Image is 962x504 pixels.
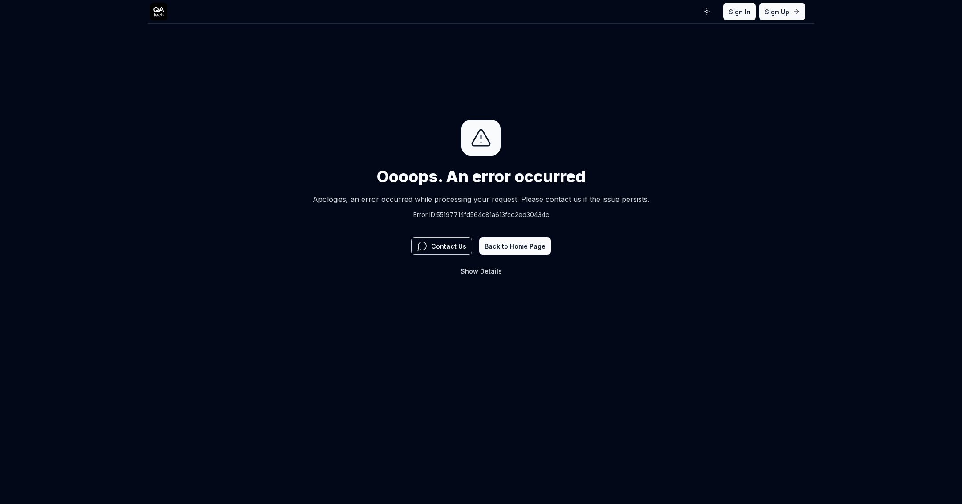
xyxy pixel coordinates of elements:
span: Sign Up [765,7,789,16]
button: Contact Us [411,237,472,255]
span: Show [461,267,478,275]
button: Back to Home Page [479,237,551,255]
h1: Oooops. An error occurred [313,164,649,188]
button: Sign Up [759,3,805,20]
span: Details [480,267,502,275]
p: Error ID: 55197714fd564c81a613fcd2ed30434c [313,210,649,219]
button: Show Details [455,262,507,280]
button: Sign In [723,3,756,20]
span: Sign In [729,7,750,16]
p: Apologies, an error occurred while processing your request. Please contact us if the issue persists. [313,194,649,205]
